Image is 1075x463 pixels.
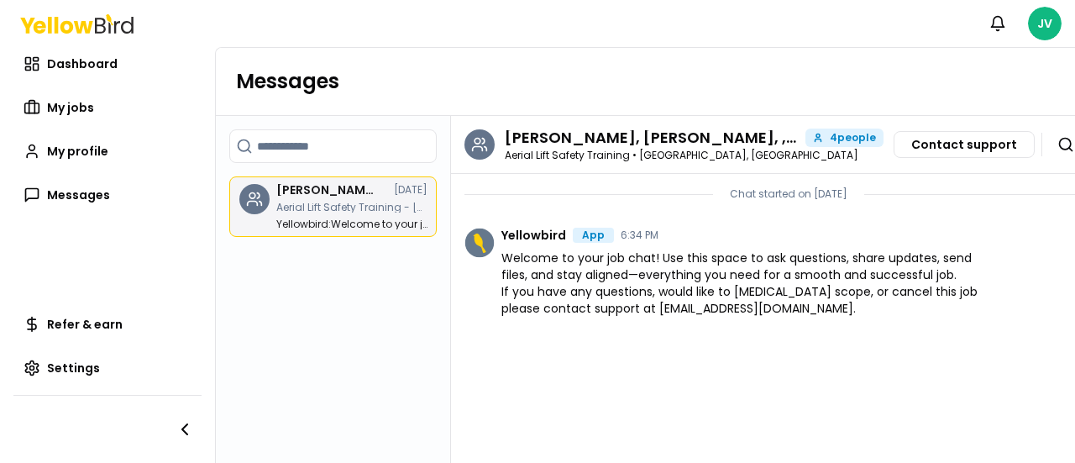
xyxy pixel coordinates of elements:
span: Settings [47,360,100,376]
span: 4 people [830,133,876,143]
span: Yellowbird [501,229,566,241]
a: My profile [13,134,202,168]
a: Refer & earn [13,308,202,341]
span: JV [1028,7,1062,40]
a: [PERSON_NAME], [PERSON_NAME], , [PERSON_NAME][DATE]Aerial Lift Safety Training - [STREET_ADDRESS]... [229,176,437,237]
h3: Lori Lopez, John Vanzetta, , Angelo Calcagni [505,130,799,145]
a: Dashboard [13,47,202,81]
p: Aerial Lift Safety Training - 22 Town Forest Rd, Oxford, MA 01540 [276,203,427,213]
a: Messages [13,178,202,212]
p: Chat started on [DATE] [730,187,847,201]
span: My jobs [47,99,94,116]
time: [DATE] [394,185,427,195]
span: Messages [47,187,110,203]
time: 6:34 PM [621,230,658,240]
button: Contact support [894,131,1035,158]
h3: Lori Lopez, John Vanzetta, , Angelo Calcagni [276,184,377,196]
p: Aerial Lift Safety Training • [GEOGRAPHIC_DATA], [GEOGRAPHIC_DATA] [505,150,884,160]
span: Refer & earn [47,316,123,333]
div: App [573,228,614,243]
span: My profile [47,143,108,160]
a: Settings [13,351,202,385]
a: My jobs [13,91,202,124]
span: Dashboard [47,55,118,72]
p: Welcome to your job chat! Use this space to ask questions, share updates, send files, and stay al... [276,219,427,229]
span: Welcome to your job chat! Use this space to ask questions, share updates, send files, and stay al... [501,250,987,317]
